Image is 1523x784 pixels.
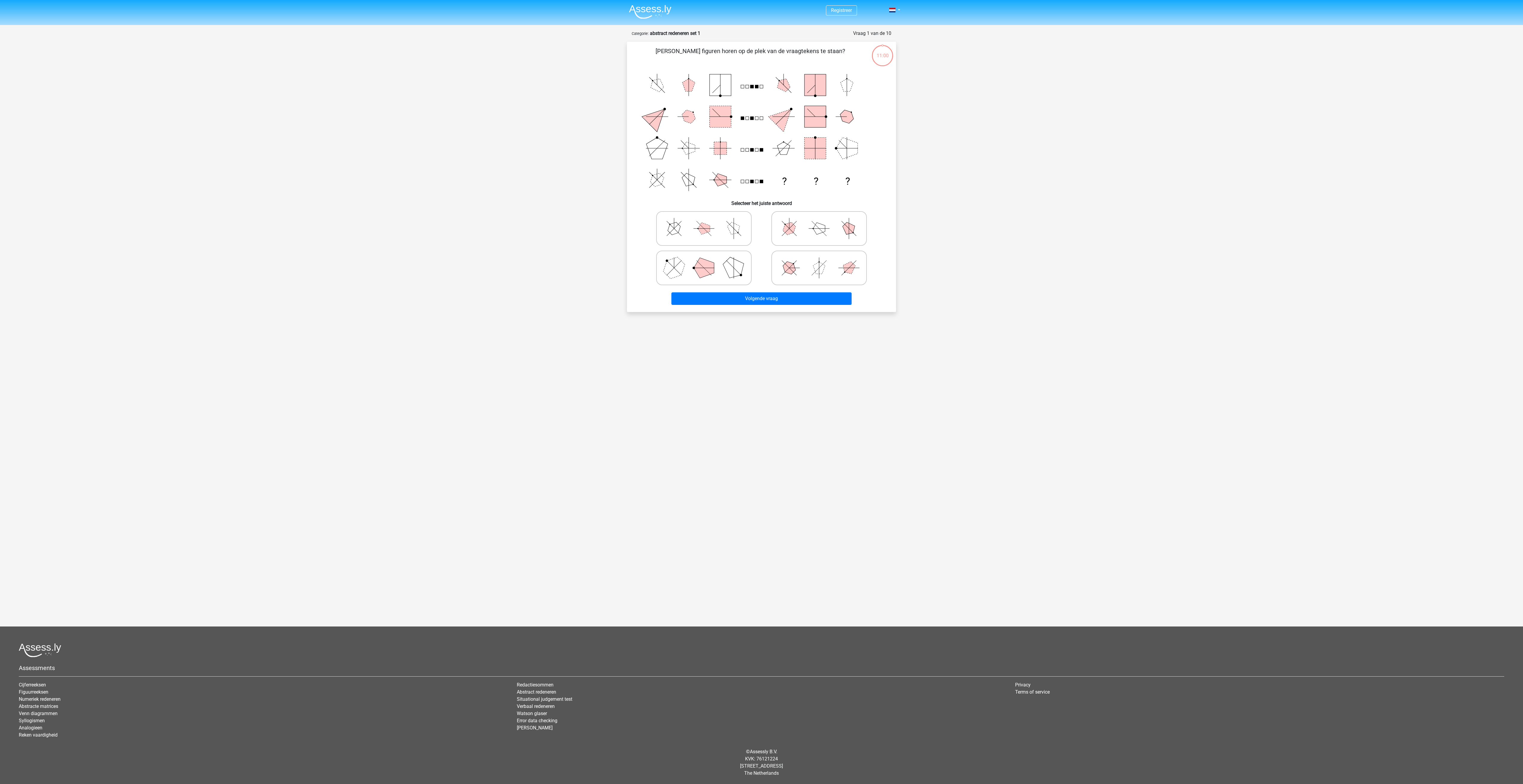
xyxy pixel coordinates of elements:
[671,292,852,305] button: Volgende vraag
[19,711,58,716] a: Venn diagrammen
[517,725,553,731] a: [PERSON_NAME]
[19,696,61,702] a: Numeriek redeneren
[750,749,777,754] a: Assessly B.V.
[650,30,700,36] strong: abstract redeneren set 1
[831,7,852,13] a: Registreer
[517,711,547,716] a: Watson glaser
[517,718,557,723] a: Error data checking
[19,718,45,723] a: Syllogismen
[19,732,58,738] a: Reken vaardigheid
[19,664,1504,672] h5: Assessments
[814,175,818,187] text: ?
[19,689,48,695] a: Figuurreeksen
[517,703,555,709] a: Verbaal redeneren
[19,725,42,731] a: Analogieen
[853,30,891,37] div: Vraag 1 van de 10
[517,682,554,688] a: Redactiesommen
[845,175,850,187] text: ?
[1015,689,1050,695] a: Terms of service
[517,689,556,695] a: Abstract redeneren
[19,682,46,688] a: Cijferreeksen
[636,47,864,64] p: [PERSON_NAME] figuren horen op de plek van de vraagtekens te staan?
[19,703,58,709] a: Abstracte matrices
[517,696,572,702] a: Situational judgement test
[782,175,787,187] text: ?
[1015,682,1031,688] a: Privacy
[14,743,1509,782] div: © KVK: 76121224 [STREET_ADDRESS] The Netherlands
[629,5,671,19] img: Assessly
[632,31,649,36] small: Categorie:
[871,44,894,59] div: 11:00
[636,196,887,206] h6: Selecteer het juiste antwoord
[19,643,61,657] img: Assessly logo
